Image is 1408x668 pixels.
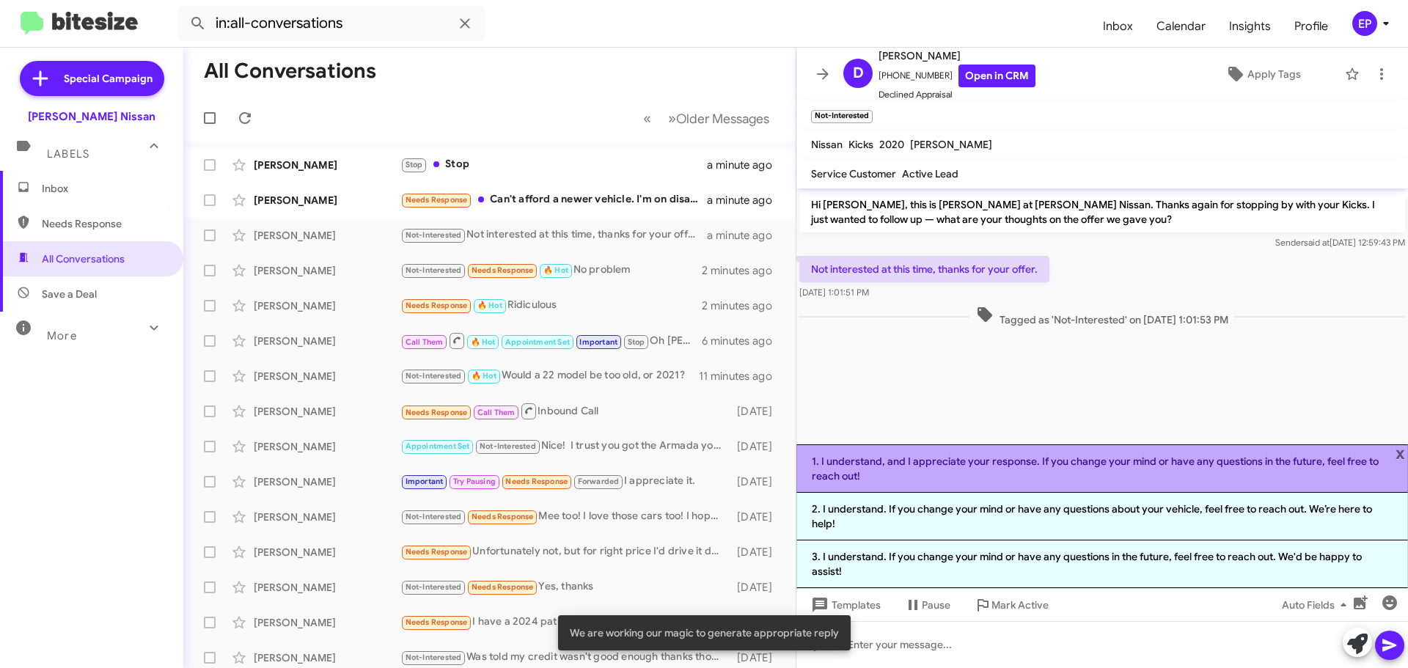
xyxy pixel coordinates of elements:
[406,265,462,275] span: Not-Interested
[406,617,468,627] span: Needs Response
[707,158,784,172] div: a minute ago
[472,582,534,592] span: Needs Response
[730,545,784,559] div: [DATE]
[406,582,462,592] span: Not-Interested
[400,402,730,420] div: Inbound Call
[254,369,400,383] div: [PERSON_NAME]
[796,444,1408,493] li: 1. I understand, and I appreciate your response. If you change your mind or have any questions in...
[406,653,462,662] span: Not-Interested
[28,109,155,124] div: [PERSON_NAME] Nissan
[47,329,77,342] span: More
[796,493,1408,540] li: 2. I understand. If you change your mind or have any questions about your vehicle, feel free to r...
[1396,444,1405,462] span: x
[400,156,707,173] div: Stop
[505,477,568,486] span: Needs Response
[400,508,730,525] div: Mee too! I love those cars too! I hope it makes a comeback. Yep although I found a carrier to do ...
[707,193,784,208] div: a minute ago
[962,592,1060,618] button: Mark Active
[796,540,1408,588] li: 3. I understand. If you change your mind or have any questions in the future, feel free to reach ...
[42,252,125,266] span: All Conversations
[1247,61,1301,87] span: Apply Tags
[406,230,462,240] span: Not-Interested
[879,138,904,151] span: 2020
[254,158,400,172] div: [PERSON_NAME]
[400,227,707,243] div: Not interested at this time, thanks for your offer.
[730,580,784,595] div: [DATE]
[406,195,468,205] span: Needs Response
[543,265,568,275] span: 🔥 Hot
[730,474,784,489] div: [DATE]
[635,103,778,133] nav: Page navigation example
[1304,237,1330,248] span: said at
[699,369,784,383] div: 11 minutes ago
[1352,11,1377,36] div: EP
[472,512,534,521] span: Needs Response
[1187,61,1338,87] button: Apply Tags
[254,228,400,243] div: [PERSON_NAME]
[254,334,400,348] div: [PERSON_NAME]
[811,167,896,180] span: Service Customer
[254,193,400,208] div: [PERSON_NAME]
[42,216,166,231] span: Needs Response
[879,65,1035,87] span: [PHONE_NUMBER]
[668,109,676,128] span: »
[676,111,769,127] span: Older Messages
[1283,5,1340,48] a: Profile
[574,475,623,489] span: Forwarded
[799,256,1049,282] p: Not interested at this time, thanks for your offer.
[406,337,444,347] span: Call Them
[471,337,496,347] span: 🔥 Hot
[254,298,400,313] div: [PERSON_NAME]
[480,441,536,451] span: Not-Interested
[1275,237,1405,248] span: Sender [DATE] 12:59:43 PM
[254,615,400,630] div: [PERSON_NAME]
[400,649,730,666] div: Was told my credit wasn't good enough thanks though
[848,138,873,151] span: Kicks
[707,228,784,243] div: a minute ago
[1282,592,1352,618] span: Auto Fields
[902,167,958,180] span: Active Lead
[400,543,730,560] div: Unfortunately not, but for right price I'd drive it down
[796,592,892,618] button: Templates
[1340,11,1392,36] button: EP
[254,404,400,419] div: [PERSON_NAME]
[406,477,444,486] span: Important
[400,473,730,490] div: I appreciate it.
[477,301,502,310] span: 🔥 Hot
[970,306,1234,327] span: Tagged as 'Not-Interested' on [DATE] 1:01:53 PM
[406,371,462,381] span: Not-Interested
[991,592,1049,618] span: Mark Active
[406,160,423,169] span: Stop
[400,191,707,208] div: Can't afford a newer vehicle. I'm on disability. Struggling just to make every month. But thank you
[811,110,873,123] small: Not-Interested
[1145,5,1217,48] a: Calendar
[702,263,784,278] div: 2 minutes ago
[472,265,534,275] span: Needs Response
[20,61,164,96] a: Special Campaign
[42,181,166,196] span: Inbox
[406,547,468,557] span: Needs Response
[702,334,784,348] div: 6 minutes ago
[634,103,660,133] button: Previous
[406,408,468,417] span: Needs Response
[808,592,881,618] span: Templates
[177,6,485,41] input: Search
[1217,5,1283,48] a: Insights
[254,510,400,524] div: [PERSON_NAME]
[910,138,992,151] span: [PERSON_NAME]
[400,297,702,314] div: Ridiculous
[1270,592,1364,618] button: Auto Fields
[879,87,1035,102] span: Declined Appraisal
[254,439,400,454] div: [PERSON_NAME]
[628,337,645,347] span: Stop
[702,298,784,313] div: 2 minutes ago
[879,47,1035,65] span: [PERSON_NAME]
[477,408,516,417] span: Call Them
[254,650,400,665] div: [PERSON_NAME]
[811,138,843,151] span: Nissan
[400,579,730,595] div: Yes, thanks
[64,71,153,86] span: Special Campaign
